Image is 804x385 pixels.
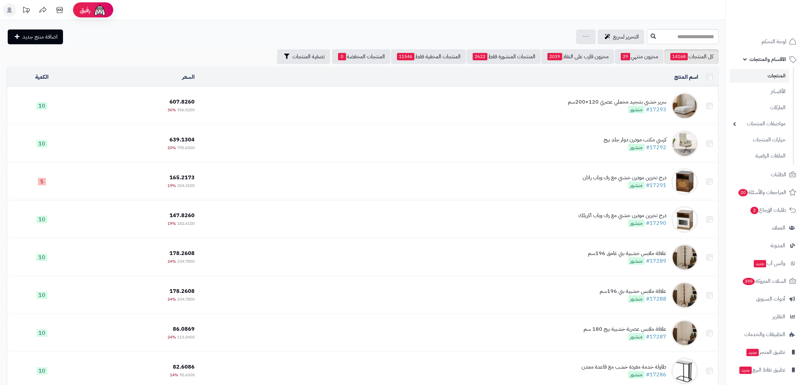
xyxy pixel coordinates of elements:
img: طاولة خدمة مفردة خشب مع قاعدة معدن [671,358,698,384]
span: منشور [628,257,645,265]
a: #17287 [646,333,666,341]
a: المنتجات المخفية فقط11546 [391,49,466,64]
img: علاقة ملابس عصرية خشبية بيج 180 سم [671,320,698,346]
span: 24% [167,296,176,302]
span: 10 [37,102,47,110]
span: المراجعات والأسئلة [738,188,786,197]
a: اضافة منتج جديد [8,29,63,44]
span: المدونة [770,241,785,250]
span: 607.8260 [170,98,195,106]
img: علاقة ملابس خشبية بني 196سم [671,282,698,309]
span: منشور [628,106,645,113]
div: درج تخزين مودرن خشبي مع رف وباب راتان [583,174,666,182]
span: 165.2173 [170,174,195,182]
span: منشور [628,333,645,340]
img: ai-face.png [93,3,107,17]
a: الماركات [730,101,789,115]
span: الأقسام والمنتجات [749,55,786,64]
span: 24% [167,258,176,264]
span: 14% [170,372,178,378]
a: السلات المتروكة395 [730,273,800,289]
span: 19% [167,220,176,227]
a: الطلبات [730,167,800,183]
span: رفيق [80,6,90,14]
span: 14168 [670,53,688,60]
a: التطبيقات والخدمات [730,326,800,342]
a: المدونة [730,238,800,254]
span: جديد [746,349,759,356]
span: 639.1304 [170,136,195,144]
span: 36% [167,107,176,113]
span: 0 [338,53,346,60]
img: درج تخزين مودرن خشبي مع رف وباب راتان [671,168,698,195]
a: مواصفات المنتجات [730,117,789,131]
img: درج تخزين مودرن خشبي مع رف وباب اكريلك [671,206,698,233]
a: #17286 [646,371,666,379]
a: المنتجات المخفضة0 [332,49,390,64]
img: كرسي مكتب مودرن دوار جلد بيج [671,130,698,157]
div: طاولة خدمة مفردة خشب مع قاعدة معدن [582,363,666,371]
span: 395 [743,278,755,285]
a: وآتس آبجديد [730,255,800,271]
span: التطبيقات والخدمات [744,330,785,339]
span: 10 [37,216,47,223]
a: أدوات التسويق [730,291,800,307]
span: 234.7800 [177,296,195,302]
img: سرير خشبي بتنجيد مخملي عصري 120×200سم [671,92,698,119]
span: منشور [628,144,645,151]
a: #17291 [646,181,666,189]
span: 10 [37,329,47,337]
span: 95.6500 [180,372,195,378]
a: تحديثات المنصة [18,3,35,18]
span: العملاء [772,223,785,233]
a: الكمية [35,73,49,81]
a: #17289 [646,257,666,265]
span: 19% [167,183,176,189]
a: المنتجات [730,69,789,83]
a: كل المنتجات14168 [664,49,719,64]
div: علاقة ملابس خشبية بني 196سم [600,287,666,295]
span: 20 [738,189,748,196]
a: الأقسام [730,84,789,99]
div: كرسي مكتب مودرن دوار جلد بيج [604,136,666,144]
button: تصفية المنتجات [277,49,330,64]
span: 956.5200 [177,107,195,113]
div: سرير خشبي بتنجيد مخملي عصري 120×200سم [568,98,666,106]
div: علاقة ملابس خشبية بني غامق 196سم [588,250,666,257]
span: 204.3500 [177,183,195,189]
span: 234.7800 [177,258,195,264]
div: درج تخزين مودرن خشبي مع رف وباب اكريلك [578,212,666,219]
span: طلبات الإرجاع [750,205,786,215]
span: 795.6500 [177,145,195,151]
a: #17292 [646,143,666,151]
span: التحرير لسريع [613,33,639,41]
a: تطبيق المتجرجديد [730,344,800,360]
span: 2039 [547,53,562,60]
div: علاقة ملابس عصرية خشبية بيج 180 سم [584,325,666,333]
a: #17288 [646,295,666,303]
span: 10 [37,254,47,261]
a: مخزون قارب على النفاذ2039 [541,49,614,64]
span: 10 [37,140,47,147]
a: لوحة التحكم [730,34,800,50]
span: أدوات التسويق [756,294,785,304]
span: 29 [621,53,630,60]
a: العملاء [730,220,800,236]
span: جديد [739,367,752,374]
span: 178.2608 [170,287,195,295]
a: المراجعات والأسئلة20 [730,184,800,200]
a: خيارات المنتجات [730,133,789,147]
span: 182.6100 [177,220,195,227]
a: طلبات الإرجاع2 [730,202,800,218]
span: 147.8260 [170,211,195,219]
a: مخزون منتهي29 [615,49,664,64]
span: منشور [628,295,645,303]
span: 11546 [397,53,414,60]
span: 86.0869 [173,325,195,333]
span: لوحة التحكم [761,37,786,46]
img: علاقة ملابس خشبية بني غامق 196سم [671,244,698,271]
span: الطلبات [771,170,786,179]
a: اسم المنتج [674,73,698,81]
span: التقارير [773,312,785,321]
span: 10 [37,292,47,299]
